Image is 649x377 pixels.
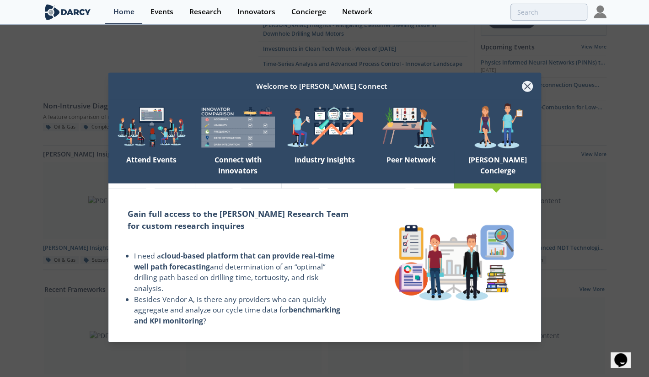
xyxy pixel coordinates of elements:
div: Peer Network [368,151,454,183]
div: Industry Insights [281,151,368,183]
img: logo-wide.svg [43,4,93,20]
li: Besides Vendor A, is there any providers who can quickly aggregate and analyze our cycle time dat... [134,294,349,326]
strong: benchmarking and KPI monitoring [134,305,340,326]
div: Home [113,8,134,16]
img: welcome-attend-b816887fc24c32c29d1763c6e0ddb6e6.png [368,103,454,151]
div: [PERSON_NAME] Concierge [454,151,541,183]
img: welcome-explore-560578ff38cea7c86bcfe544b5e45342.png [108,103,195,151]
input: Advanced Search [510,4,587,21]
img: welcome-compare-1b687586299da8f117b7ac84fd957760.png [195,103,281,151]
li: I need a and determination of an “optimal” drilling path based on drilling time, tortuosity, and ... [134,251,349,294]
strong: cloud-based platform that can provide real-time well path forecasting [134,251,334,272]
div: Research [189,8,221,16]
div: Innovators [237,8,275,16]
div: Events [150,8,173,16]
div: Network [342,8,372,16]
div: Connect with Innovators [195,151,281,183]
div: Concierge [291,8,326,16]
img: welcome-concierge-wide-20dccca83e9cbdbb601deee24fb8df72.png [454,103,541,151]
img: welcome-find-a12191a34a96034fcac36f4ff4d37733.png [281,103,368,151]
div: Attend Events [108,151,195,183]
iframe: chat widget [611,340,640,368]
div: Welcome to [PERSON_NAME] Connect [121,77,522,95]
img: concierge-details-e70ed233a7353f2f363bd34cf2359179.png [389,220,519,306]
img: Profile [594,5,606,18]
h2: Gain full access to the [PERSON_NAME] Research Team for custom research inquires [128,207,349,232]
